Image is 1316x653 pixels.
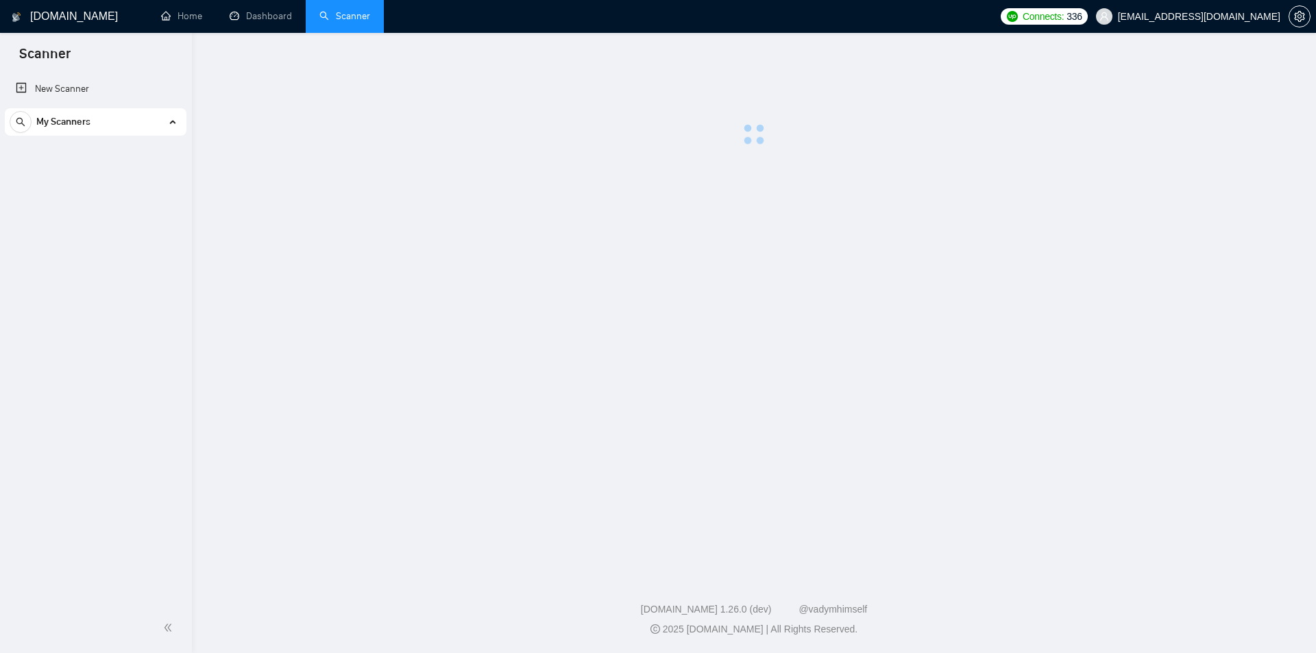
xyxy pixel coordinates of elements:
[1099,12,1109,21] span: user
[10,111,32,133] button: search
[8,44,82,73] span: Scanner
[1067,9,1082,24] span: 336
[641,604,772,615] a: [DOMAIN_NAME] 1.26.0 (dev)
[319,10,370,22] a: searchScanner
[1023,9,1064,24] span: Connects:
[1289,5,1311,27] button: setting
[36,108,90,136] span: My Scanners
[5,108,186,141] li: My Scanners
[1289,11,1311,22] a: setting
[1289,11,1310,22] span: setting
[161,10,202,22] a: homeHome
[16,75,175,103] a: New Scanner
[12,6,21,28] img: logo
[230,10,292,22] a: dashboardDashboard
[799,604,867,615] a: @vadymhimself
[650,624,660,634] span: copyright
[163,621,177,634] span: double-left
[10,117,31,127] span: search
[203,622,1305,637] div: 2025 [DOMAIN_NAME] | All Rights Reserved.
[1007,11,1018,22] img: upwork-logo.png
[5,75,186,103] li: New Scanner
